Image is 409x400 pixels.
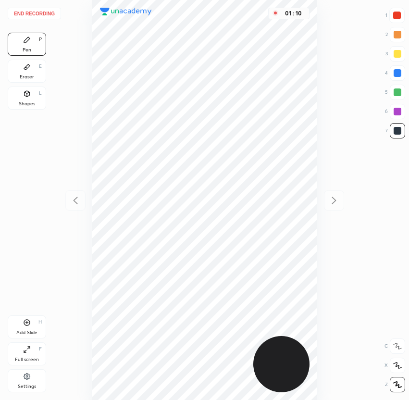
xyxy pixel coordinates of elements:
div: F [39,347,42,351]
div: Z [385,377,405,392]
div: 4 [385,65,405,81]
img: logo.38c385cc.svg [100,8,152,15]
div: 01 : 10 [282,10,305,17]
div: Full screen [15,357,39,362]
div: Pen [23,48,31,52]
div: C [384,338,405,354]
div: L [39,91,42,96]
div: 2 [385,27,405,42]
div: 6 [385,104,405,119]
div: 7 [385,123,405,138]
div: E [39,64,42,69]
div: Shapes [19,101,35,106]
div: Settings [18,384,36,389]
div: Add Slide [16,330,37,335]
div: 3 [385,46,405,62]
div: X [384,358,405,373]
div: Eraser [20,75,34,79]
div: 1 [385,8,405,23]
button: End recording [8,8,61,19]
div: P [39,37,42,42]
div: 5 [385,85,405,100]
div: H [38,320,42,325]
